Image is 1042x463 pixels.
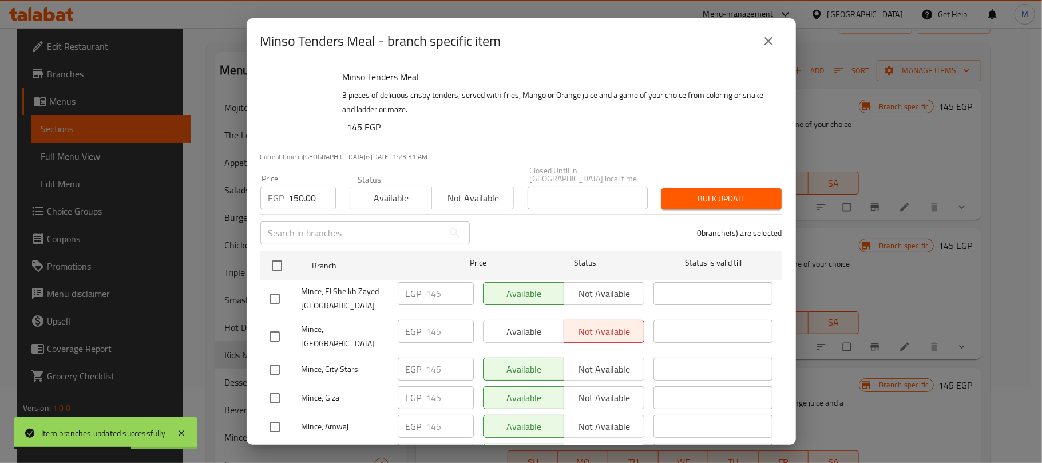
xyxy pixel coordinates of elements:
[343,88,773,117] p: 3 pieces of delicious crispy tenders, served with fries, Mango or Orange juice and a game of your...
[302,391,389,405] span: Mince, Giza
[426,320,474,343] input: Please enter price
[653,256,772,270] span: Status is valid till
[697,227,782,239] p: 0 branche(s) are selected
[260,152,782,162] p: Current time in [GEOGRAPHIC_DATA] is [DATE] 1:23:31 AM
[406,287,422,300] p: EGP
[426,415,474,438] input: Please enter price
[289,187,336,209] input: Please enter price
[440,256,516,270] span: Price
[41,427,165,440] div: Item branches updated successfully
[260,221,443,244] input: Search in branches
[347,119,773,135] h6: 145 EGP
[755,27,782,55] button: close
[437,190,509,207] span: Not available
[431,187,514,209] button: Not available
[406,420,422,433] p: EGP
[406,325,422,338] p: EGP
[661,188,782,209] button: Bulk update
[426,358,474,381] input: Please enter price
[406,391,422,405] p: EGP
[426,282,474,305] input: Please enter price
[268,191,284,205] p: EGP
[525,256,644,270] span: Status
[302,284,389,313] span: Mince, El Sheikh Zayed - [GEOGRAPHIC_DATA]
[260,32,501,50] h2: Minso Tenders Meal - branch specific item
[302,420,389,434] span: Mince, Amwaj
[426,386,474,409] input: Please enter price
[406,362,422,376] p: EGP
[302,362,389,377] span: Mince, City Stars
[312,259,431,273] span: Branch
[350,187,432,209] button: Available
[355,190,427,207] span: Available
[343,69,773,85] h6: Minso Tenders Meal
[302,322,389,351] span: Mince, [GEOGRAPHIC_DATA]
[671,192,772,206] span: Bulk update
[260,69,334,142] img: Minso Tenders Meal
